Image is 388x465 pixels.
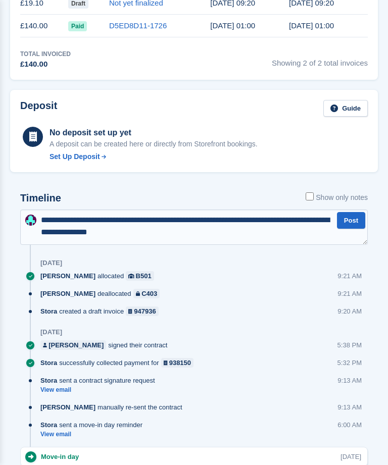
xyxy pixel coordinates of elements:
[337,420,362,430] div: 6:00 AM
[20,49,71,59] div: Total Invoiced
[40,340,106,350] a: [PERSON_NAME]
[169,358,191,368] div: 938150
[337,212,365,229] button: Post
[40,289,95,298] span: [PERSON_NAME]
[109,21,167,30] a: D5ED8D11-1726
[40,420,148,430] div: sent a move-in day reminder
[68,21,87,31] span: Paid
[40,376,57,385] span: Stora
[40,289,165,298] div: deallocated
[40,420,57,430] span: Stora
[40,376,160,385] div: sent a contract signature request
[341,452,361,461] div: [DATE]
[126,271,154,281] a: B501
[337,340,362,350] div: 5:38 PM
[40,306,164,316] div: created a draft invoice
[141,289,157,298] div: C403
[50,127,258,139] div: No deposit set up yet
[161,358,194,368] a: 938150
[25,215,36,226] img: Simon Gardner
[40,402,95,412] span: [PERSON_NAME]
[337,376,362,385] div: 9:13 AM
[40,306,57,316] span: Stora
[40,402,187,412] div: manually re-sent the contract
[323,100,368,117] a: Guide
[20,15,68,37] td: £140.00
[50,139,258,149] p: A deposit can be created here or directly from Storefront bookings.
[337,306,362,316] div: 9:20 AM
[40,358,199,368] div: successfully collected payment for
[337,289,362,298] div: 9:21 AM
[40,328,62,336] div: [DATE]
[133,289,160,298] a: C403
[272,49,368,70] span: Showing 2 of 2 total invoices
[337,358,362,368] div: 5:32 PM
[48,340,104,350] div: [PERSON_NAME]
[289,21,334,30] time: 2025-09-29 00:00:56 UTC
[126,306,159,316] a: 947936
[210,21,255,30] time: 2025-09-30 00:00:00 UTC
[20,59,71,70] div: £140.00
[20,192,61,204] h2: Timeline
[20,100,57,117] h2: Deposit
[40,259,62,267] div: [DATE]
[40,271,159,281] div: allocated
[50,151,100,162] div: Set Up Deposit
[41,452,84,461] div: Move-in day
[306,192,314,200] input: Show only notes
[337,271,362,281] div: 9:21 AM
[306,192,368,203] label: Show only notes
[40,340,172,350] div: signed their contract
[50,151,258,162] a: Set Up Deposit
[136,271,152,281] div: B501
[40,358,57,368] span: Stora
[134,306,156,316] div: 947936
[337,402,362,412] div: 9:13 AM
[40,386,160,394] a: View email
[40,430,148,439] a: View email
[40,271,95,281] span: [PERSON_NAME]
